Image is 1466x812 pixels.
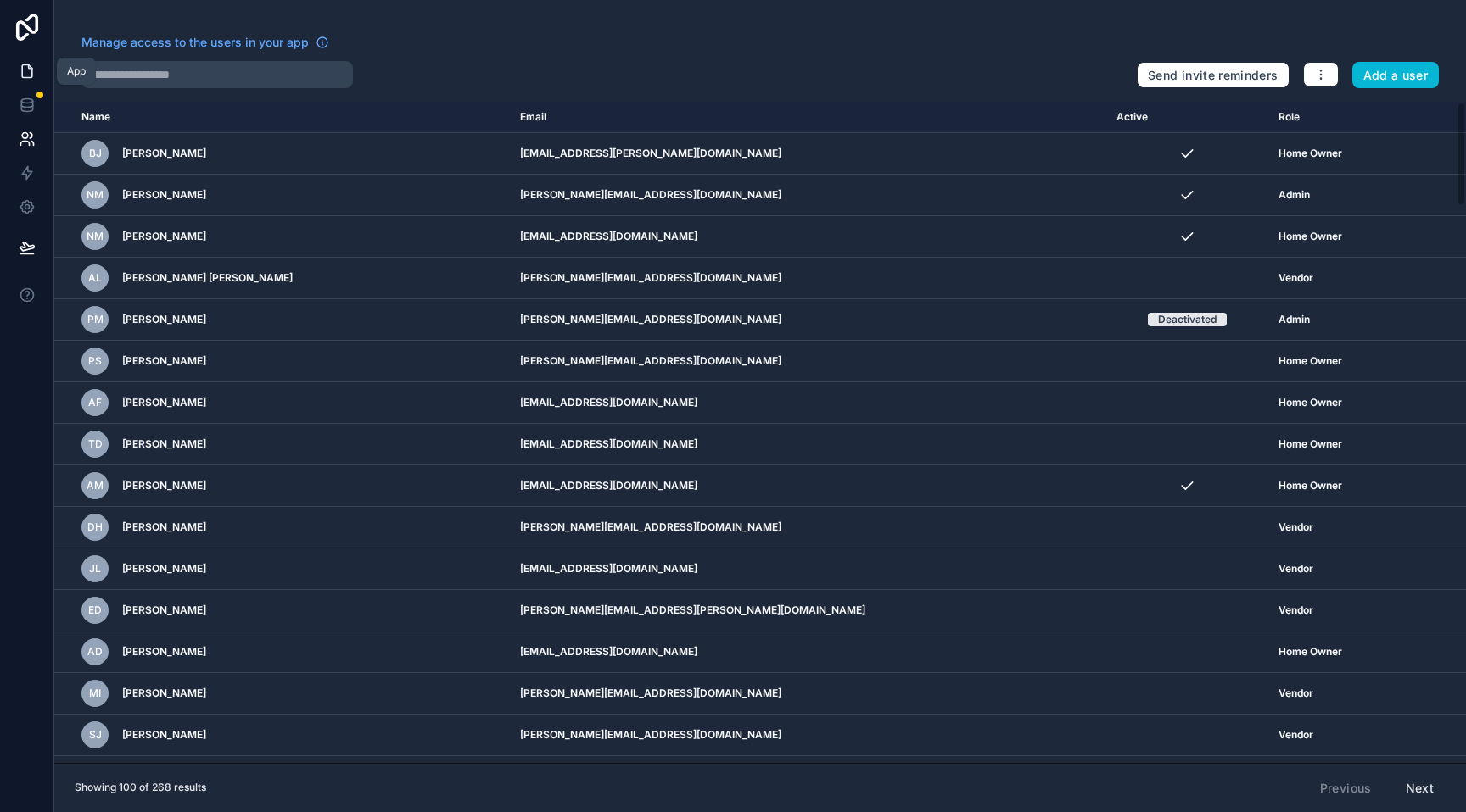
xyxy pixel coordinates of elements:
[122,230,206,243] span: [PERSON_NAME]
[122,313,206,326] span: [PERSON_NAME]
[88,396,102,409] span: AF
[1279,396,1342,409] span: Home Owner
[122,147,206,160] span: [PERSON_NAME]
[122,354,206,368] span: [PERSON_NAME]
[1279,645,1342,659] span: Home Owner
[87,188,104,202] span: NM
[1106,102,1268,133] th: Active
[1279,313,1310,326] span: Admin
[122,603,206,617] span: [PERSON_NAME]
[510,216,1106,258] td: [EMAIL_ADDRESS][DOMAIN_NAME]
[510,631,1106,673] td: [EMAIL_ADDRESS][DOMAIN_NAME]
[1279,354,1342,368] span: Home Owner
[88,437,103,451] span: TD
[81,34,329,51] a: Manage access to the users in your app
[510,590,1106,631] td: [PERSON_NAME][EMAIL_ADDRESS][PERSON_NAME][DOMAIN_NAME]
[1137,62,1289,89] button: Send invite reminders
[1268,102,1406,133] th: Role
[1279,728,1313,742] span: Vendor
[122,188,206,202] span: [PERSON_NAME]
[87,313,104,326] span: PM
[87,479,104,492] span: AM
[88,271,102,285] span: AL
[89,728,102,742] span: SJ
[510,299,1106,341] td: [PERSON_NAME][EMAIL_ADDRESS][DOMAIN_NAME]
[510,258,1106,299] td: [PERSON_NAME][EMAIL_ADDRESS][DOMAIN_NAME]
[122,271,293,285] span: [PERSON_NAME] [PERSON_NAME]
[89,147,102,160] span: BJ
[510,465,1106,507] td: [EMAIL_ADDRESS][DOMAIN_NAME]
[89,562,101,576] span: JL
[122,437,206,451] span: [PERSON_NAME]
[1279,147,1342,160] span: Home Owner
[510,175,1106,216] td: [PERSON_NAME][EMAIL_ADDRESS][DOMAIN_NAME]
[122,520,206,534] span: [PERSON_NAME]
[87,520,103,534] span: DH
[510,102,1106,133] th: Email
[510,341,1106,382] td: [PERSON_NAME][EMAIL_ADDRESS][DOMAIN_NAME]
[510,424,1106,465] td: [EMAIL_ADDRESS][DOMAIN_NAME]
[122,687,206,700] span: [PERSON_NAME]
[122,396,206,409] span: [PERSON_NAME]
[1352,62,1440,89] button: Add a user
[1279,230,1342,243] span: Home Owner
[510,673,1106,715] td: [PERSON_NAME][EMAIL_ADDRESS][DOMAIN_NAME]
[122,728,206,742] span: [PERSON_NAME]
[510,756,1106,798] td: [EMAIL_ADDRESS][DOMAIN_NAME]
[1279,603,1313,617] span: Vendor
[510,715,1106,756] td: [PERSON_NAME][EMAIL_ADDRESS][DOMAIN_NAME]
[1279,188,1310,202] span: Admin
[122,562,206,576] span: [PERSON_NAME]
[1158,313,1217,326] div: Deactivated
[1279,437,1342,451] span: Home Owner
[510,507,1106,548] td: [PERSON_NAME][EMAIL_ADDRESS][DOMAIN_NAME]
[122,479,206,492] span: [PERSON_NAME]
[75,781,206,794] span: Showing 100 of 268 results
[1279,562,1313,576] span: Vendor
[88,603,102,617] span: ED
[87,230,104,243] span: NM
[122,645,206,659] span: [PERSON_NAME]
[1279,687,1313,700] span: Vendor
[1279,479,1342,492] span: Home Owner
[510,133,1106,175] td: [EMAIL_ADDRESS][PERSON_NAME][DOMAIN_NAME]
[67,64,86,78] div: App
[89,687,101,700] span: MI
[510,548,1106,590] td: [EMAIL_ADDRESS][DOMAIN_NAME]
[87,645,103,659] span: AD
[54,102,510,133] th: Name
[510,382,1106,424] td: [EMAIL_ADDRESS][DOMAIN_NAME]
[54,102,1466,763] div: scrollable content
[1394,774,1446,803] button: Next
[1279,271,1313,285] span: Vendor
[1279,520,1313,534] span: Vendor
[81,34,309,51] span: Manage access to the users in your app
[88,354,102,368] span: PS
